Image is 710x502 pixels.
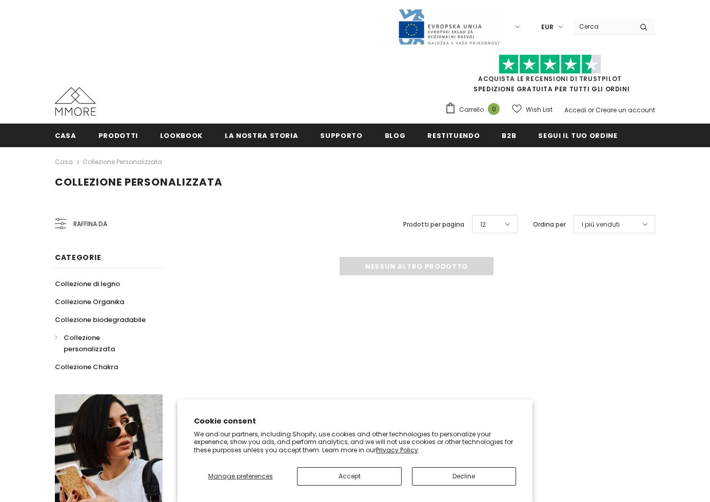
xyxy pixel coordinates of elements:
[596,106,655,114] a: Creare un account
[538,131,617,140] span: Segui il tuo ordine
[445,102,505,117] a: Carrello 0
[73,218,107,230] span: Raffina da
[297,467,401,486] button: Accept
[480,219,486,230] span: 12
[160,131,203,140] span: Lookbook
[502,124,516,147] a: B2B
[533,219,566,230] label: Ordina per
[55,358,118,376] a: Collezione Chakra
[478,74,622,83] a: Acquista le recensioni di TrustPilot
[385,124,406,147] a: Blog
[208,472,273,480] span: Manage preferences
[55,362,118,372] span: Collezione Chakra
[194,430,516,454] p: We and our partners, including Shopify, use cookies and other technologies to personalize your ex...
[427,131,480,140] span: Restituendo
[194,416,516,427] h2: Cookie consent
[564,106,586,114] a: Accedi
[55,131,76,140] span: Casa
[98,124,138,147] a: Prodotti
[412,467,516,486] button: Decline
[541,22,554,32] span: EUR
[526,105,553,115] span: Wish List
[488,103,500,115] span: 0
[225,131,298,140] span: La nostra storia
[55,311,146,329] a: Collezione biodegradabile
[160,124,203,147] a: Lookbook
[320,131,362,140] span: supporto
[225,124,298,147] a: La nostra storia
[588,106,594,114] span: or
[55,87,96,116] img: Casi MMORE
[194,467,287,486] button: Manage preferences
[385,131,406,140] span: Blog
[376,446,418,454] a: Privacy Policy
[512,101,553,118] a: Wish List
[573,19,632,34] input: Search Site
[55,279,120,289] span: Collezione di legno
[398,22,500,31] a: Javni Razpis
[55,156,73,168] a: Casa
[55,297,124,307] span: Collezione Organika
[459,105,484,115] span: Carrello
[403,219,464,230] label: Prodotti per pagina
[445,59,655,93] span: SPEDIZIONE GRATUITA PER TUTTI GLI ORDINI
[55,329,151,358] a: Collezione personalizzata
[55,252,101,263] span: Categorie
[55,315,146,325] span: Collezione biodegradabile
[83,157,162,166] a: Collezione personalizzata
[55,275,120,293] a: Collezione di legno
[502,131,516,140] span: B2B
[320,124,362,147] a: supporto
[98,131,138,140] span: Prodotti
[55,124,76,147] a: Casa
[55,293,124,311] a: Collezione Organika
[398,8,500,46] img: Javni Razpis
[427,124,480,147] a: Restituendo
[582,219,620,230] span: I più venduti
[64,333,115,354] span: Collezione personalizzata
[538,124,617,147] a: Segui il tuo ordine
[55,175,223,189] span: Collezione personalizzata
[499,54,601,74] img: Fidati di Pilot Stars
